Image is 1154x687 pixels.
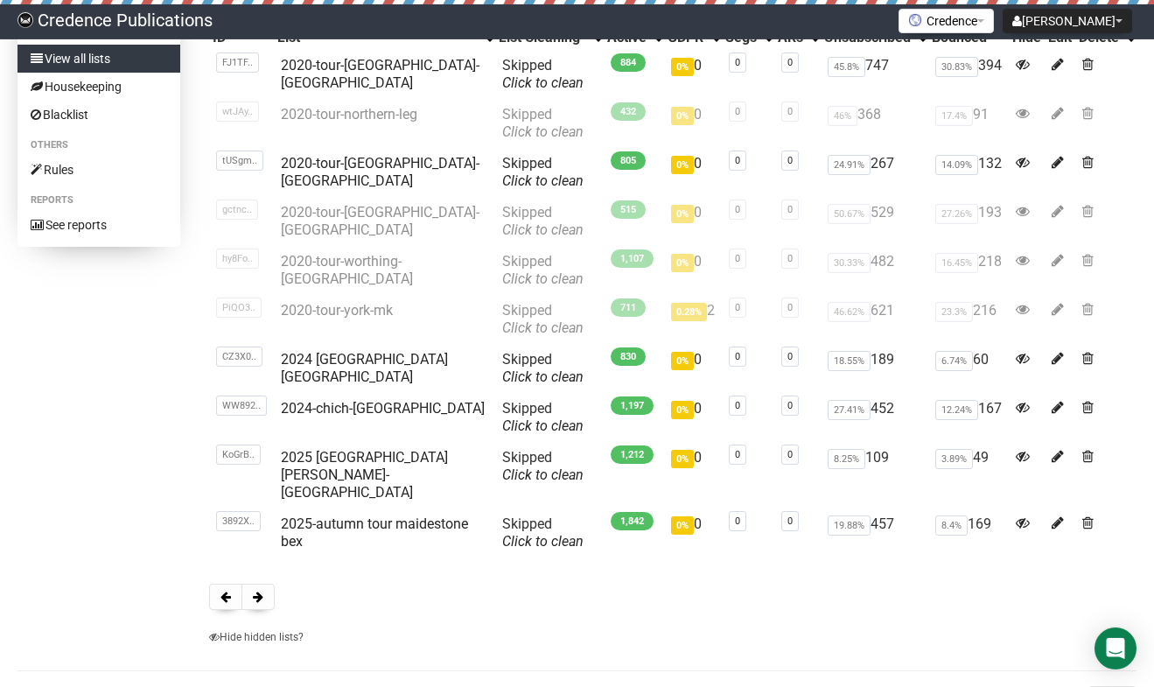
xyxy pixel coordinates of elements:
[735,57,740,68] a: 0
[502,106,584,140] span: Skipped
[828,351,871,371] span: 18.55%
[209,631,304,643] a: Hide hidden lists?
[664,508,722,557] td: 0
[821,148,928,197] td: 267
[828,515,871,536] span: 19.88%
[787,351,793,362] a: 0
[502,221,584,238] a: Click to clean
[671,303,707,321] span: 0.28%
[216,200,258,220] span: gctnc..
[502,515,584,550] span: Skipped
[281,57,479,91] a: 2020-tour-[GEOGRAPHIC_DATA]-[GEOGRAPHIC_DATA]
[17,211,180,239] a: See reports
[17,190,180,211] li: Reports
[828,253,871,273] span: 30.33%
[928,99,1009,148] td: 91
[502,533,584,550] a: Click to clean
[216,102,259,122] span: wtJAy..
[821,442,928,508] td: 109
[216,445,261,465] span: KoGrB..
[611,200,646,219] span: 515
[787,106,793,117] a: 0
[281,449,448,501] a: 2025 [GEOGRAPHIC_DATA][PERSON_NAME]-[GEOGRAPHIC_DATA]
[935,106,973,126] span: 17.4%
[735,351,740,362] a: 0
[216,396,267,416] span: WW892..
[502,466,584,483] a: Click to clean
[928,246,1009,295] td: 218
[928,295,1009,344] td: 216
[17,101,180,129] a: Blacklist
[611,53,646,72] span: 884
[502,319,584,336] a: Click to clean
[787,400,793,411] a: 0
[216,151,263,171] span: tUSgm..
[935,253,978,273] span: 16.45%
[821,246,928,295] td: 482
[502,417,584,434] a: Click to clean
[664,50,722,99] td: 0
[935,400,978,420] span: 12.24%
[828,302,871,322] span: 46.62%
[828,400,871,420] span: 27.41%
[928,393,1009,442] td: 167
[216,249,259,269] span: hy8Fo..
[821,50,928,99] td: 747
[935,155,978,175] span: 14.09%
[664,148,722,197] td: 0
[611,445,654,464] span: 1,212
[935,204,978,224] span: 27.26%
[502,123,584,140] a: Click to clean
[928,197,1009,246] td: 193
[787,515,793,527] a: 0
[787,155,793,166] a: 0
[735,155,740,166] a: 0
[928,344,1009,393] td: 60
[821,197,928,246] td: 529
[664,442,722,508] td: 0
[502,368,584,385] a: Click to clean
[821,295,928,344] td: 621
[502,351,584,385] span: Skipped
[664,344,722,393] td: 0
[735,253,740,264] a: 0
[502,74,584,91] a: Click to clean
[935,351,973,371] span: 6.74%
[908,13,922,27] img: favicons
[502,270,584,287] a: Click to clean
[671,516,694,535] span: 0%
[935,449,973,469] span: 3.89%
[281,515,468,550] a: 2025-autumn tour maidestone bex
[664,246,722,295] td: 0
[281,351,448,385] a: 2024 [GEOGRAPHIC_DATA] [GEOGRAPHIC_DATA]
[828,106,857,126] span: 46%
[216,511,261,531] span: 3892X..
[787,253,793,264] a: 0
[821,393,928,442] td: 452
[502,253,584,287] span: Skipped
[735,449,740,460] a: 0
[611,512,654,530] span: 1,842
[787,302,793,313] a: 0
[787,204,793,215] a: 0
[611,249,654,268] span: 1,107
[611,298,646,317] span: 711
[281,253,413,287] a: 2020-tour-worthing-[GEOGRAPHIC_DATA]
[821,99,928,148] td: 368
[671,156,694,174] span: 0%
[928,508,1009,557] td: 169
[611,396,654,415] span: 1,197
[611,347,646,366] span: 830
[671,107,694,125] span: 0%
[671,58,694,76] span: 0%
[671,401,694,419] span: 0%
[17,156,180,184] a: Rules
[502,302,584,336] span: Skipped
[671,254,694,272] span: 0%
[821,344,928,393] td: 189
[935,57,978,77] span: 30.83%
[664,295,722,344] td: 2
[671,352,694,370] span: 0%
[928,148,1009,197] td: 132
[935,302,973,322] span: 23.3%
